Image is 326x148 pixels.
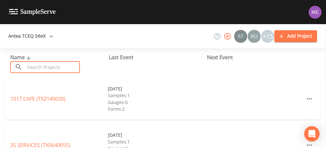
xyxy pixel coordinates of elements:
[248,30,261,43] img: 7e5c62b91fde3b9fc00588adc1700c9a
[109,53,207,61] div: Last Event
[25,61,80,73] input: Search Projects
[108,138,205,145] div: Samples: 1
[10,54,32,61] span: Name
[108,99,205,106] div: Gauges: 0
[234,30,247,43] img: c0670e89e469b6405363224a5fca805c
[108,92,205,99] div: Samples: 1
[234,30,247,43] div: Stan Porter
[6,30,56,42] button: Antea TCEQ SiteX
[108,132,205,138] div: [DATE]
[10,95,65,102] a: 1017 CAFE (TX2140030)
[309,6,322,19] img: d4d65db7c401dd99d63b7ad86343d265
[304,126,320,142] div: Open Intercom Messenger
[261,30,274,43] div: +15
[108,106,205,112] div: Forms: 2
[9,9,56,15] img: logo
[247,30,261,43] div: Rodolfo Ramirez
[207,53,305,61] div: Next Event
[108,85,205,92] div: [DATE]
[274,30,317,42] button: Add Project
